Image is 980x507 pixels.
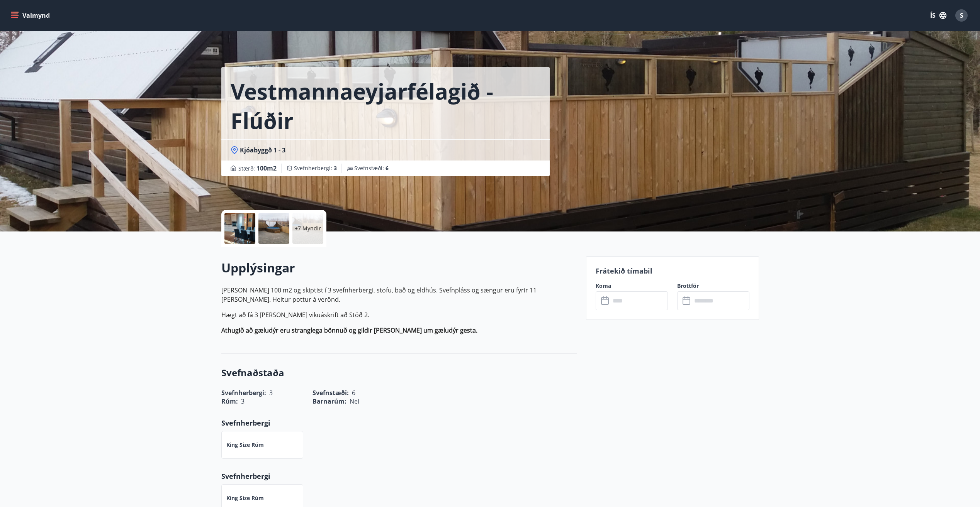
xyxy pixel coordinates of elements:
[295,225,321,232] p: +7 Myndir
[294,164,337,172] span: Svefnherbergi :
[960,11,963,20] span: S
[677,282,749,290] label: Brottför
[221,418,577,428] p: Svefnherbergi
[221,326,477,335] strong: Athugið að gæludýr eru stranglega bönnuð og gildir [PERSON_NAME] um gæludýr gesta.
[354,164,389,172] span: Svefnstæði :
[313,397,346,406] span: Barnarúm :
[221,471,577,481] p: Svefnherbergi
[226,494,264,502] p: King Size rúm
[221,310,577,319] p: Hægt að fá 3 [PERSON_NAME] vikuáskrift að Stöð 2.
[256,164,277,172] span: 100 m2
[240,146,285,154] span: Kjóabyggð 1 - 3
[596,282,668,290] label: Koma
[221,397,238,406] span: Rúm :
[350,397,359,406] span: Nei
[952,6,971,25] button: S
[231,76,540,135] h1: Vestmannaeyjarfélagið - Flúðir
[926,8,951,22] button: ÍS
[334,164,337,172] span: 3
[238,164,277,173] span: Stærð :
[221,286,577,304] p: [PERSON_NAME] 100 m2 og skiptist í 3 svefnherbergi, stofu, bað og eldhús. Svefnpláss og sængur er...
[221,259,577,276] h2: Upplýsingar
[386,164,389,172] span: 6
[9,8,53,22] button: menu
[596,266,749,276] p: Frátekið tímabil
[226,441,264,449] p: King Size rúm
[241,397,245,406] span: 3
[221,366,577,379] h3: Svefnaðstaða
